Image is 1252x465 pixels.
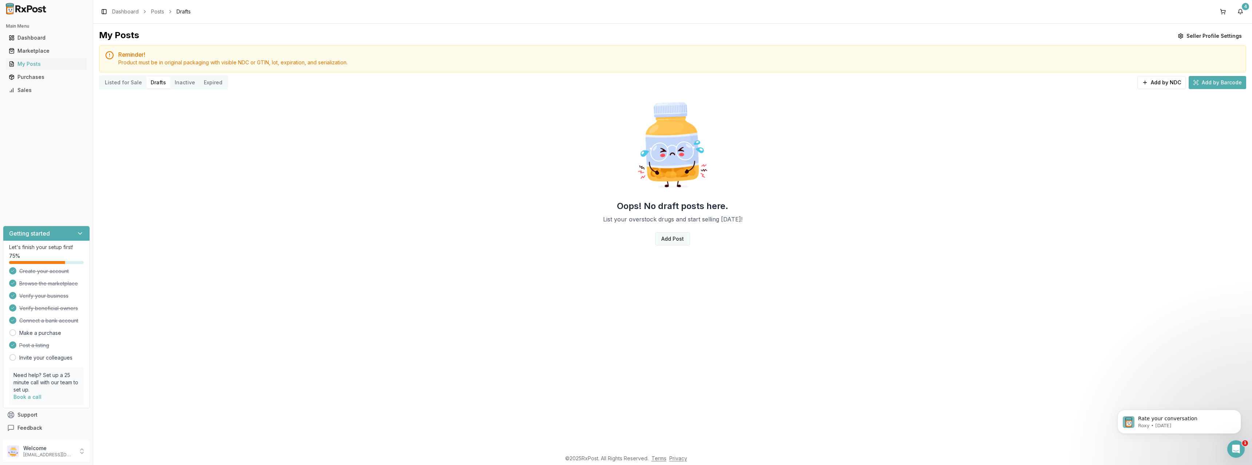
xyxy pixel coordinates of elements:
[13,394,41,400] a: Book a call
[100,77,146,88] button: Listed for Sale
[3,408,90,421] button: Support
[3,71,90,83] button: Purchases
[23,445,74,452] p: Welcome
[626,99,719,192] img: Sad Pill Bottle
[9,73,84,81] div: Purchases
[177,8,191,15] span: Drafts
[146,77,170,88] button: Drafts
[19,354,72,361] a: Invite your colleagues
[1235,6,1246,17] button: 4
[6,44,87,57] a: Marketplace
[617,200,728,212] h2: Oops! No draft posts here.
[199,77,227,88] button: Expired
[1173,29,1246,43] button: Seller Profile Settings
[19,292,68,300] span: Verify your business
[1227,440,1245,458] iframe: Intercom live chat
[112,8,139,15] a: Dashboard
[1242,440,1248,446] span: 1
[1137,76,1186,89] button: Add by NDC
[99,29,139,43] div: My Posts
[19,342,49,349] span: Post a listing
[6,71,87,84] a: Purchases
[118,59,1240,66] div: Product must be in original packaging with visible NDC or GTIN, lot, expiration, and serialization.
[23,452,74,458] p: [EMAIL_ADDRESS][DOMAIN_NAME]
[9,87,84,94] div: Sales
[170,77,199,88] button: Inactive
[1242,3,1249,10] div: 4
[3,3,49,15] img: RxPost Logo
[603,215,742,224] p: List your overstock drugs and start selling [DATE]!
[655,232,690,245] a: Add Post
[1189,76,1246,89] button: Add by Barcode
[9,47,84,55] div: Marketplace
[17,424,42,432] span: Feedback
[112,8,191,15] nav: breadcrumb
[3,32,90,44] button: Dashboard
[19,317,78,324] span: Connect a bank account
[19,305,78,312] span: Verify beneficial owners
[9,252,20,260] span: 75 %
[118,52,1240,57] h5: Reminder!
[6,57,87,71] a: My Posts
[3,45,90,57] button: Marketplace
[151,8,164,15] a: Posts
[9,229,50,238] h3: Getting started
[9,60,84,68] div: My Posts
[1106,394,1252,445] iframe: Intercom notifications message
[19,329,61,337] a: Make a purchase
[9,244,84,251] p: Let's finish your setup first!
[7,445,19,457] img: User avatar
[19,280,78,287] span: Browse the marketplace
[6,23,87,29] h2: Main Menu
[19,268,69,275] span: Create your account
[13,372,79,393] p: Need help? Set up a 25 minute call with our team to set up.
[3,84,90,96] button: Sales
[651,455,666,461] a: Terms
[3,58,90,70] button: My Posts
[3,421,90,434] button: Feedback
[6,84,87,97] a: Sales
[9,34,84,41] div: Dashboard
[669,455,687,461] a: Privacy
[6,31,87,44] a: Dashboard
